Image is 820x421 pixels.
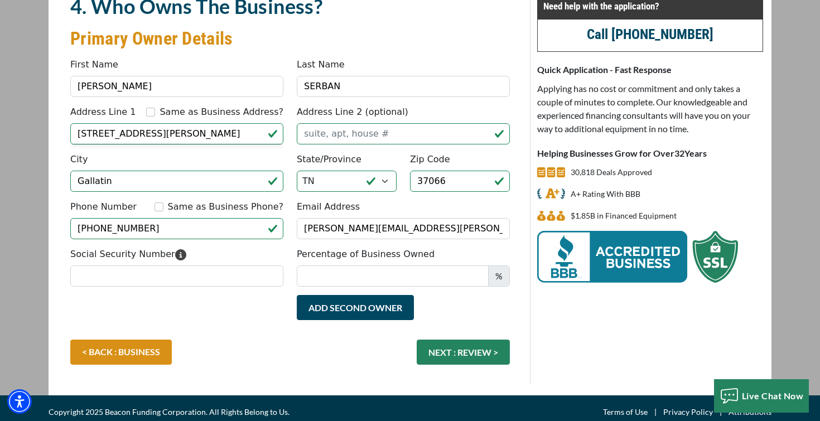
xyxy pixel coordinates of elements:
[70,200,137,214] label: Phone Number
[713,405,729,419] span: |
[571,166,652,179] p: 30,818 Deals Approved
[714,379,809,413] button: Live Chat Now
[297,295,414,320] button: Add Second Owner
[297,58,345,71] label: Last Name
[70,248,186,261] label: Social Security Number
[537,231,738,283] img: BBB Acredited Business and SSL Protection
[297,153,361,166] label: State/Province
[537,147,763,160] p: Helping Businesses Grow for Over Years
[297,123,510,144] input: suite, apt, house #
[70,27,510,50] h3: Primary Owner Details
[488,265,510,287] span: %
[70,153,88,166] label: City
[297,200,360,214] label: Email Address
[674,148,684,158] span: 32
[648,405,663,419] span: |
[587,26,713,42] a: call (847) 897-2499
[70,58,118,71] label: First Name
[49,405,290,419] span: Copyright 2025 Beacon Funding Corporation. All Rights Belong to Us.
[603,405,648,419] a: Terms of Use
[537,82,763,136] p: Applying has no cost or commitment and only takes a couple of minutes to complete. Our knowledgea...
[297,105,408,119] label: Address Line 2 (optional)
[537,63,763,76] p: Quick Application - Fast Response
[160,105,283,119] label: Same as Business Address?
[7,389,32,414] div: Accessibility Menu
[168,200,283,214] label: Same as Business Phone?
[297,248,435,261] label: Percentage of Business Owned
[410,153,450,166] label: Zip Code
[70,105,136,119] label: Address Line 1
[417,340,510,365] button: NEXT : REVIEW >
[571,209,677,222] p: $1,846,962,036 in Financed Equipment
[571,187,640,201] p: A+ Rating With BBB
[70,340,172,365] a: < BACK : BUSINESS
[175,249,186,260] svg: Please enter your Social Security Number. We use this information to identify you and process you...
[742,390,804,401] span: Live Chat Now
[663,405,713,419] a: Privacy Policy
